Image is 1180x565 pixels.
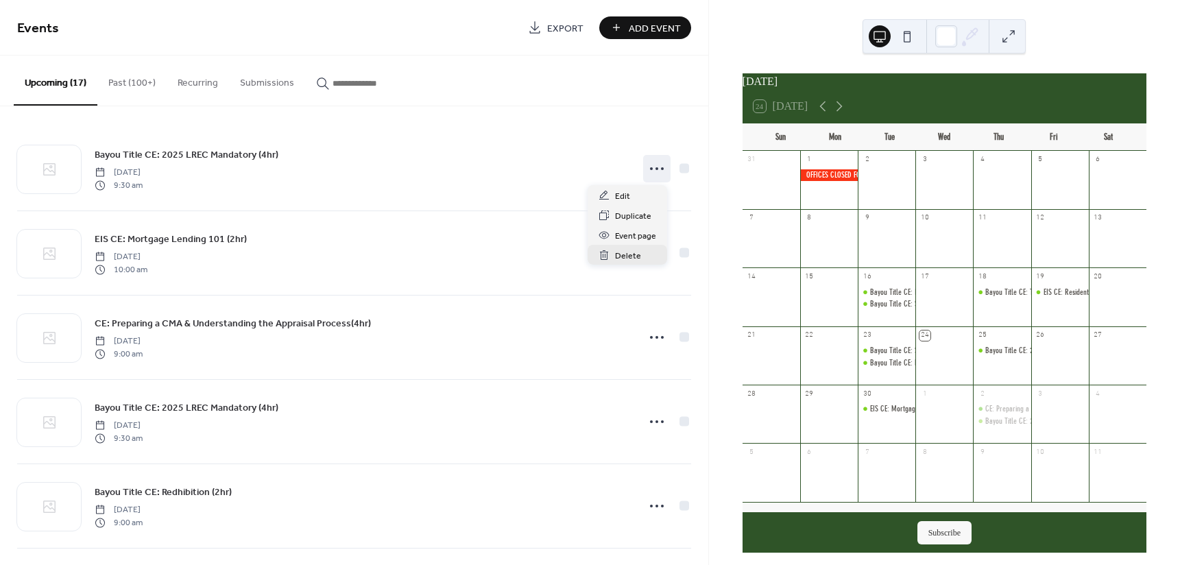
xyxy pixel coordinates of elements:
div: Bayou Title CE: Successions & Donations (4hr) [870,298,1000,310]
span: Add Event [629,21,681,36]
span: 10:00 am [95,263,147,276]
span: 9:00 am [95,348,143,360]
div: 31 [747,155,757,165]
div: Bayou Title CE: Fair Housing Act (2hr) [858,357,915,369]
div: 7 [747,213,757,224]
div: 29 [804,389,815,399]
span: [DATE] [95,167,143,179]
span: [DATE] [95,504,143,516]
div: 13 [1093,213,1103,224]
div: 11 [977,213,987,224]
span: Delete [615,249,641,263]
a: CE: Preparing a CMA & Understanding the Appraisal Process(4hr) [95,315,371,331]
div: Bayou Title CE: 2025 LREC Mandatory (4hr) [985,345,1109,357]
span: Export [547,21,583,36]
div: 30 [862,389,872,399]
div: Sat [1081,123,1135,151]
div: CE: Preparing a CMA & Understanding the Appraisal Process(4hr) [973,403,1031,415]
span: Events [17,15,59,42]
div: Bayou Title CE: Introduction to 1031 Exchanges (2hr) [858,287,915,298]
div: Bayou Title CE: Fair Housing Act (2hr) [870,357,977,369]
span: Bayou Title CE: 2025 LREC Mandatory (4hr) [95,401,278,416]
div: 5 [747,447,757,457]
div: Wed [917,123,972,151]
div: EIS CE: Mortgage Lending 101 (2hr) [858,403,915,415]
button: Upcoming (17) [14,56,97,106]
div: CE: Preparing a CMA & Understanding the Appraisal Process(4hr) [985,403,1172,415]
div: 17 [919,272,930,282]
div: 24 [919,330,930,341]
div: 18 [977,272,987,282]
div: 9 [862,213,872,224]
div: 4 [977,155,987,165]
div: 1 [804,155,815,165]
div: 26 [1035,330,1046,341]
div: 22 [804,330,815,341]
div: 9 [977,447,987,457]
span: 9:30 am [95,179,143,191]
a: Bayou Title CE: 2025 LREC Mandatory (4hr) [95,400,278,416]
button: Subscribe [917,521,972,544]
span: CE: Preparing a CMA & Understanding the Appraisal Process(4hr) [95,317,371,331]
div: 21 [747,330,757,341]
a: Export [518,16,594,39]
span: EIS CE: Mortgage Lending 101 (2hr) [95,232,247,247]
span: Event page [615,229,656,243]
button: Recurring [167,56,229,104]
div: 2 [862,155,872,165]
div: 16 [862,272,872,282]
div: 28 [747,389,757,399]
div: Mon [808,123,863,151]
div: Bayou Title CE: Introduction to 1031 Exchanges (2hr) [870,287,1018,298]
div: 14 [747,272,757,282]
div: 27 [1093,330,1103,341]
div: Bayou Title CE: 2025 LREC Mandatory (4hr) [973,345,1031,357]
div: 25 [977,330,987,341]
button: Submissions [229,56,305,104]
span: [DATE] [95,251,147,263]
span: 9:30 am [95,432,143,444]
span: 9:00 am [95,516,143,529]
div: 10 [919,213,930,224]
div: EIS CE: Mortgage Lending 101 (2hr) [870,403,970,415]
div: 3 [919,155,930,165]
div: Tue [863,123,917,151]
div: Bayou Title CE: Successions & Donations (4hr) [858,298,915,310]
a: Bayou Title CE: Redhibition (2hr) [95,484,232,500]
div: 11 [1093,447,1103,457]
span: [DATE] [95,335,143,348]
div: 7 [862,447,872,457]
div: Bayou Title CE: Short Sales & Foreclosures (2hr) [870,345,1008,357]
div: Bayou Title CE: 2025 LREC Mandatory (4hr) [973,416,1031,427]
div: 6 [1093,155,1103,165]
div: 2 [977,389,987,399]
div: Sun [754,123,808,151]
div: EIS CE: Residential Flood Insurance for the Louisiana Dweller (2hr) [1031,287,1089,298]
div: 3 [1035,389,1046,399]
a: EIS CE: Mortgage Lending 101 (2hr) [95,231,247,247]
div: [DATE] [743,73,1146,90]
span: Duplicate [615,209,651,224]
button: Past (100+) [97,56,167,104]
div: 1 [919,389,930,399]
span: Bayou Title CE: 2025 LREC Mandatory (4hr) [95,148,278,163]
div: Fri [1026,123,1081,151]
button: Add Event [599,16,691,39]
span: [DATE] [95,420,143,432]
div: 4 [1093,389,1103,399]
div: Bayou Title CE: 2025 LREC Mandatory (4hr) [985,416,1109,427]
div: 12 [1035,213,1046,224]
div: 23 [862,330,872,341]
div: 6 [804,447,815,457]
div: OFFICES CLOSED FOR LABOR DAY OBSERVANCE [800,169,858,181]
div: 10 [1035,447,1046,457]
div: 19 [1035,272,1046,282]
div: Bayou Title CE: Title 4 - Won't You Be My Neighbor? (2hr) [985,287,1150,298]
div: Bayou Title CE: Short Sales & Foreclosures (2hr) [858,345,915,357]
div: 20 [1093,272,1103,282]
span: Bayou Title CE: Redhibition (2hr) [95,485,232,500]
div: 5 [1035,155,1046,165]
div: 8 [804,213,815,224]
div: Thu [972,123,1026,151]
